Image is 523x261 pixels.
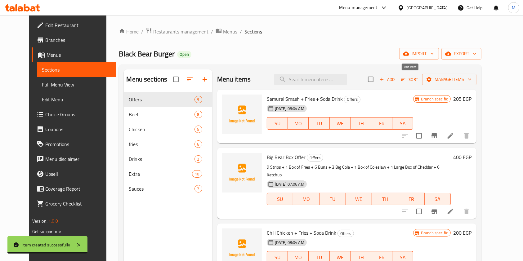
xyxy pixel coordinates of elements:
[267,117,288,130] button: SU
[401,195,422,204] span: FR
[459,204,474,219] button: delete
[407,4,448,11] div: [GEOGRAPHIC_DATA]
[344,96,360,103] span: Offers
[129,111,194,118] span: Beef
[194,185,202,192] div: items
[42,66,112,73] span: Sections
[126,75,167,84] h2: Menu sections
[37,62,117,77] a: Sections
[32,152,117,166] a: Menu disclaimer
[119,28,139,35] a: Home
[267,163,451,179] p: 9 Strips + 1 Box of Fries + 6 Buns + 3 Big Cola + 1 Box of Coleslaw + 1 Large Box of Cheddar + 6 ...
[272,240,307,246] span: [DATE] 08:04 AM
[124,92,212,107] div: Offers9
[296,195,317,204] span: MO
[332,119,348,128] span: WE
[129,126,194,133] div: Chicken
[195,186,202,192] span: 7
[32,181,117,196] a: Coverage Report
[413,129,426,142] span: Select to update
[37,92,117,107] a: Edit Menu
[45,21,112,29] span: Edit Restaurant
[119,28,481,36] nav: breadcrumb
[459,128,474,143] button: delete
[217,75,251,84] h2: Menu items
[427,76,472,83] span: Manage items
[413,205,426,218] span: Select to update
[45,126,112,133] span: Coupons
[194,111,202,118] div: items
[22,241,70,248] div: Item created successfully
[194,96,202,103] div: items
[124,122,212,137] div: Chicken5
[422,74,476,85] button: Manage items
[307,154,323,161] span: Offers
[32,137,117,152] a: Promotions
[211,28,213,35] li: /
[124,166,212,181] div: Extra10
[195,156,202,162] span: 2
[395,119,411,128] span: SA
[32,18,117,33] a: Edit Restaurant
[37,77,117,92] a: Full Menu View
[427,128,442,143] button: Branch-specific-item
[348,195,370,204] span: WE
[32,107,117,122] a: Choice Groups
[447,132,454,139] a: Edit menu item
[195,141,202,147] span: 6
[32,47,117,62] a: Menus
[222,153,262,192] img: Big Bear Box Offer
[124,152,212,166] div: Drinks2
[441,48,481,60] button: export
[192,170,202,178] div: items
[124,90,212,199] nav: Menu sections
[339,4,378,11] div: Menu-management
[351,117,371,130] button: TH
[293,193,320,205] button: MO
[453,153,472,161] h6: 400 EGP
[119,47,175,61] span: Black Bear Burger
[379,76,396,83] span: Add
[404,50,434,58] span: import
[364,73,377,86] span: Select section
[129,140,194,148] span: fries
[45,170,112,178] span: Upsell
[427,204,442,219] button: Branch-specific-item
[330,117,351,130] button: WE
[169,73,182,86] span: Select all sections
[194,155,202,163] div: items
[129,185,194,192] div: Sauces
[372,193,398,205] button: TH
[446,50,476,58] span: export
[194,140,202,148] div: items
[45,36,112,44] span: Branches
[222,95,262,134] img: Samurai Smash + Fries + Soda Drink
[124,107,212,122] div: Beef8
[45,185,112,192] span: Coverage Report
[270,195,291,204] span: SU
[45,155,112,163] span: Menu disclaimer
[274,74,347,85] input: search
[270,119,285,128] span: SU
[153,28,208,35] span: Restaurants management
[399,48,439,60] button: import
[129,170,192,178] span: Extra
[192,171,202,177] span: 10
[124,181,212,196] div: Sauces7
[290,119,306,128] span: MO
[177,52,191,57] span: Open
[272,181,307,187] span: [DATE] 07:06 AM
[398,193,425,205] button: FR
[311,119,327,128] span: TU
[401,76,418,83] span: Sort
[146,28,208,36] a: Restaurants management
[309,117,329,130] button: TU
[374,119,390,128] span: FR
[418,230,450,236] span: Branch specific
[267,228,336,237] span: Chili Chicken + Fries + Soda Drink
[197,72,212,87] button: Add section
[512,4,516,11] span: M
